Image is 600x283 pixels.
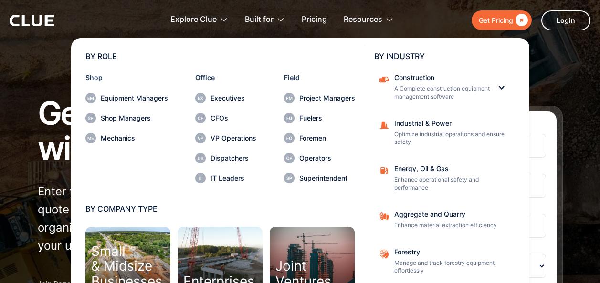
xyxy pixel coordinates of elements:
div: Foremen [299,135,355,141]
a: Aggregate and QuarryEnhance material extraction efficiency [374,206,515,234]
a: Executives [195,93,256,103]
a: Operators [284,153,355,163]
a: ConstructionA Complete construction equipment management software [374,70,496,106]
img: Construction [379,74,389,85]
a: VP Operations [195,133,256,143]
div: BY INDUSTRY [374,52,515,60]
div: Explore Clue [170,5,217,35]
a: Dispatchers [195,153,256,163]
div: Shop Managers [101,115,168,121]
div: Resources [344,5,382,35]
div: IT Leaders [211,175,256,182]
a: Pricing [302,5,327,35]
div: BY ROLE [85,52,355,60]
a: Superintendent [284,173,355,183]
img: fleet fuel icon [379,165,389,176]
img: Aggregate and Quarry [379,211,389,222]
a: Mechanics [85,133,168,143]
div: Construction [394,74,490,81]
div: Industrial & Power [394,120,509,127]
div: Get Pricing [479,14,513,26]
a: ForestryManage and track forestry equipment effortlessly [374,244,515,280]
a: Get Pricing [472,10,532,30]
div: Aggregate and Quarry [394,211,509,218]
div: Field [284,74,355,81]
div: CFOs [211,115,256,121]
div: Superintendent [299,175,355,182]
a: Project Managers [284,93,355,103]
div: Operators [299,155,355,162]
p: Enhance material extraction efficiency [394,222,509,230]
div: Mechanics [101,135,168,141]
img: Construction cone icon [379,120,389,131]
a: CFOs [195,113,256,123]
p: Optimize industrial operations and ensure safety [394,131,509,147]
a: Login [541,10,590,30]
div: Shop [85,74,168,81]
a: Fuelers [284,113,355,123]
a: Energy, Oil & GasEnhance operational safety and performance [374,161,515,197]
div: Built for [245,5,285,35]
p: A Complete construction equipment management software [394,85,490,101]
img: Aggregate and Quarry [379,249,389,259]
div: Fuelers [299,115,355,121]
div: Equipment Managers [101,95,168,101]
div: VP Operations [211,135,256,141]
div: BY COMPANY TYPE [85,205,355,212]
nav: Built for [10,36,590,283]
div: Built for [245,5,274,35]
div:  [513,14,528,26]
div: Explore Clue [170,5,228,35]
div: Dispatchers [211,155,256,162]
a: IT Leaders [195,173,256,183]
p: Enhance operational safety and performance [394,176,509,192]
a: Industrial & PowerOptimize industrial operations and ensure safety [374,115,515,152]
a: Shop Managers [85,113,168,123]
div: Forestry [394,249,509,255]
div: Executives [211,95,256,101]
a: Equipment Managers [85,93,168,103]
div: ConstructionConstructionA Complete construction equipment management software [374,70,515,106]
a: Foremen [284,133,355,143]
div: Project Managers [299,95,355,101]
p: Manage and track forestry equipment effortlessly [394,259,509,275]
div: Resources [344,5,394,35]
div: Office [195,74,256,81]
div: Energy, Oil & Gas [394,165,509,172]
